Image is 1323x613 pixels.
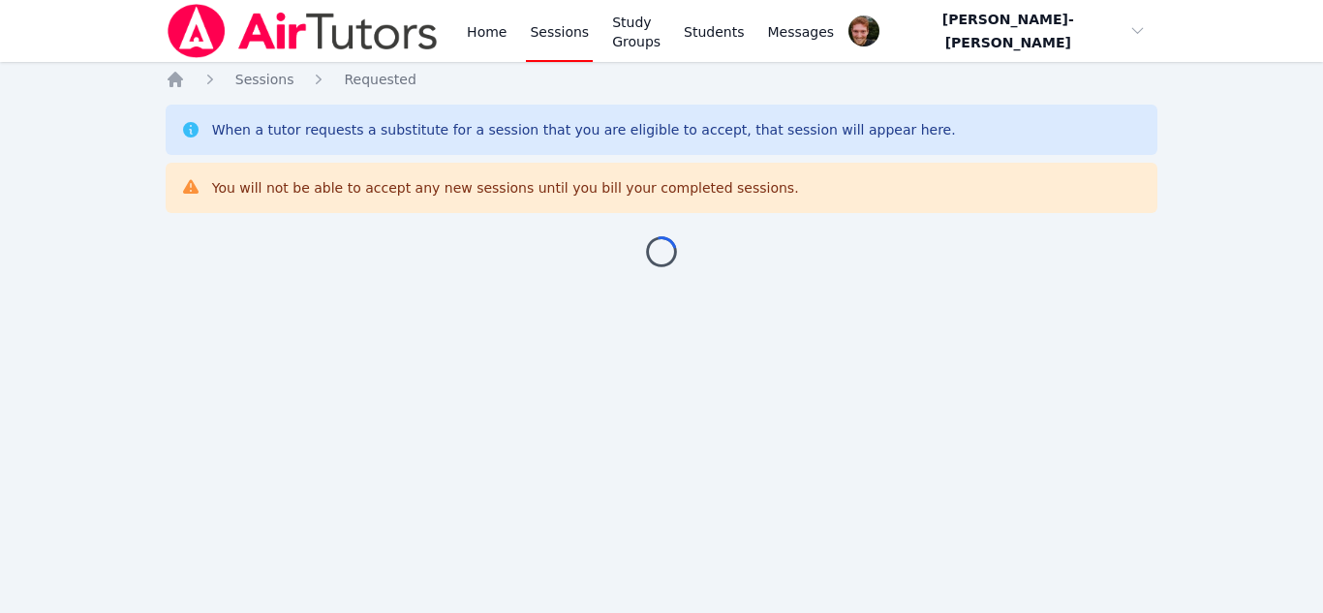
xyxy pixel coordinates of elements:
span: Sessions [235,72,294,87]
span: Requested [344,72,415,87]
div: You will not be able to accept any new sessions until you bill your completed sessions. [212,178,799,198]
a: Requested [344,70,415,89]
img: Air Tutors [166,4,440,58]
div: When a tutor requests a substitute for a session that you are eligible to accept, that session wi... [212,120,956,139]
span: Messages [768,22,835,42]
a: Sessions [235,70,294,89]
nav: Breadcrumb [166,70,1158,89]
